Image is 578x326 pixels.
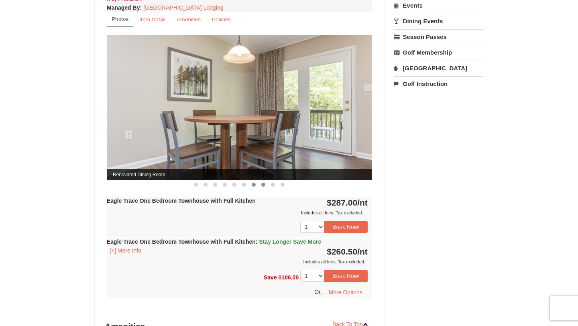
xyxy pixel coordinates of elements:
a: Amenities [171,12,206,27]
span: Managed By [107,4,140,11]
span: Renovated Dining Room [107,169,372,180]
span: Stay Longer Save More [259,238,321,245]
strong: Eagle Trace One Bedroom Townhouse with Full Kitchen [107,238,321,245]
strong: $287.00 [327,198,368,207]
a: Policies [207,12,236,27]
a: Season Passes [394,29,483,44]
span: $106.00 [279,274,299,281]
a: [GEOGRAPHIC_DATA] [394,61,483,75]
a: Dining Events [394,14,483,29]
span: Or, [314,288,322,295]
div: Includes all fees. Tax excluded. [107,258,368,266]
strong: Eagle Trace One Bedroom Townhouse with Full Kitchen [107,198,256,204]
span: /nt [357,198,368,207]
small: Photos [112,16,128,22]
small: Amenities [177,16,201,22]
small: Policies [212,16,231,22]
a: Golf Instruction [394,76,483,91]
div: Includes all fees. Tax excluded. [107,209,368,217]
a: Photos [107,12,133,27]
span: Save [264,274,277,281]
a: [GEOGRAPHIC_DATA] Lodging [143,4,223,11]
strong: : [107,4,142,11]
span: $260.50 [327,247,357,256]
button: Book Now! [324,221,368,233]
span: : [256,238,258,245]
button: Book Now! [324,270,368,282]
button: More Options [324,286,368,298]
img: Renovated Dining Room [107,35,372,180]
span: /nt [357,247,368,256]
small: Item Detail [139,16,165,22]
button: [+] More Info [107,246,144,255]
a: Item Detail [134,12,171,27]
a: Golf Membership [394,45,483,60]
